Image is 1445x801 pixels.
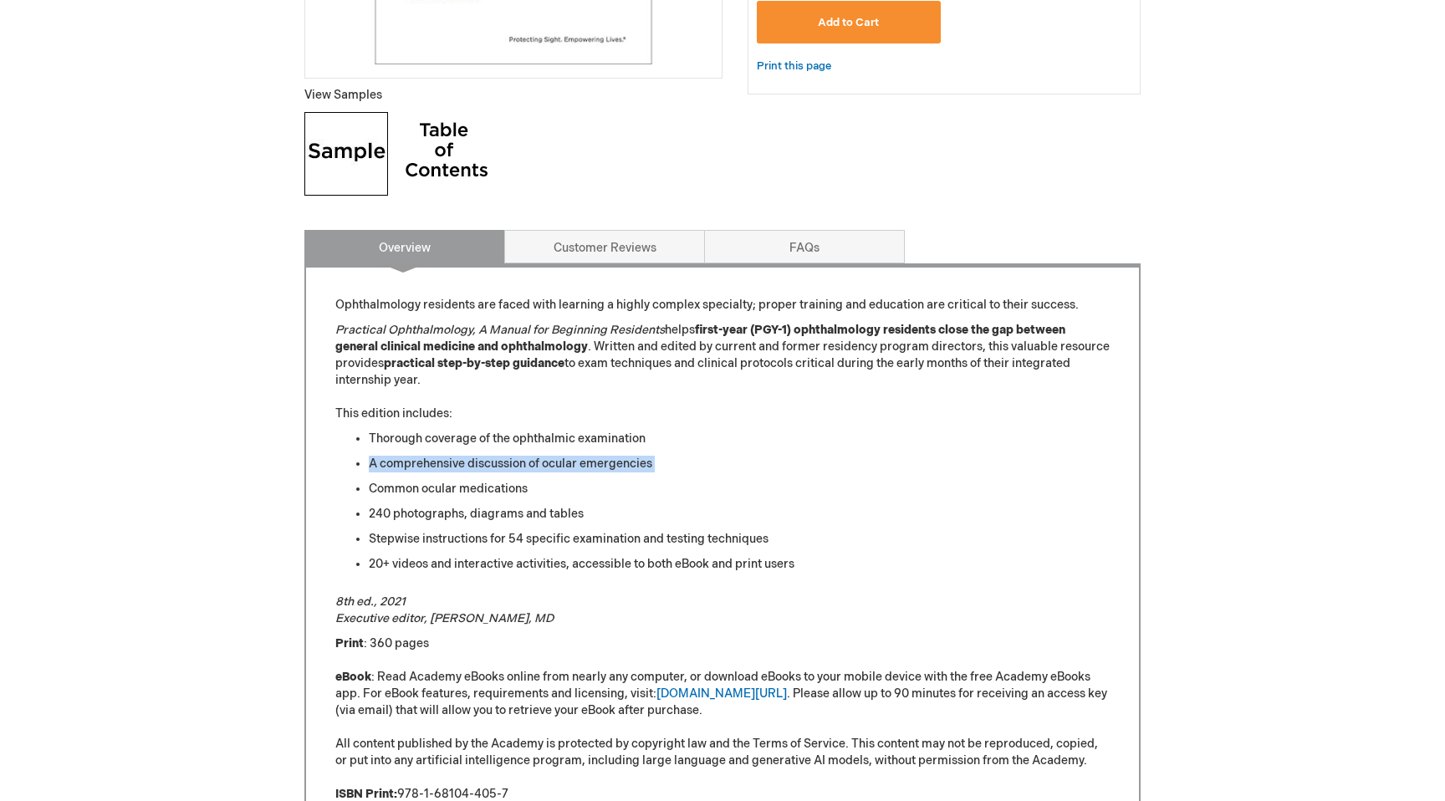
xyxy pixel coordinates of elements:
img: Click to view [304,112,388,196]
li: 240 photographs, diagrams and tables [369,506,1110,523]
li: 20+ videos and interactive activities, accessible to both eBook and print users [369,556,1110,573]
a: Customer Reviews [504,230,705,263]
button: Add to Cart [757,1,941,43]
li: A comprehensive discussion of ocular emergencies [369,456,1110,472]
a: [DOMAIN_NAME][URL] [656,686,787,701]
strong: eBook [335,670,371,684]
p: helps . Written and edited by current and former residency program directors, this valuable resou... [335,322,1110,422]
li: Common ocular medications [369,481,1110,497]
a: FAQs [704,230,905,263]
strong: practical step-by-step guidance [384,356,564,370]
em: Practical Ophthalmology, A Manual for Beginning Residents [335,323,665,337]
strong: ISBN Print: [335,787,397,801]
strong: first-year (PGY-1) ophthalmology residents close the gap between general clinical medicine and op... [335,323,1065,354]
strong: Print [335,636,364,650]
em: 8th ed., 2021 Executive editor, [PERSON_NAME], MD [335,594,554,625]
a: Print this page [757,56,831,77]
li: Stepwise instructions for 54 specific examination and testing techniques [369,531,1110,548]
img: Click to view [405,112,488,196]
span: Add to Cart [818,16,879,29]
a: Overview [304,230,505,263]
p: Ophthalmology residents are faced with learning a highly complex specialty; proper training and e... [335,297,1110,314]
li: Thorough coverage of the ophthalmic examination [369,431,1110,447]
p: View Samples [304,87,722,104]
